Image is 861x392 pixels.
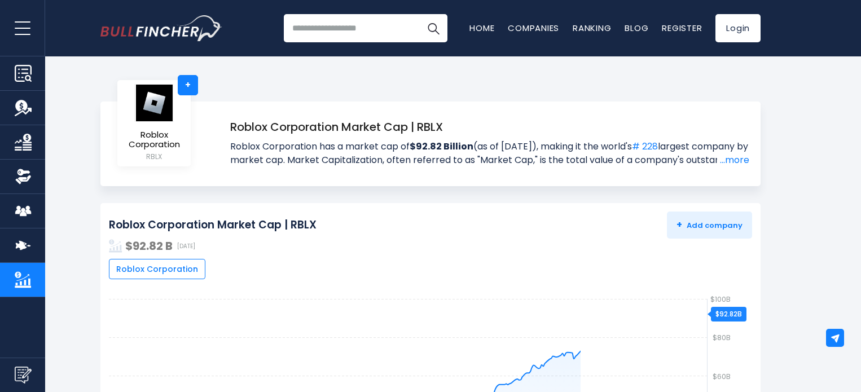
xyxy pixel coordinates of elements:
span: Roblox Corporation [116,264,198,274]
span: Roblox Corporation [126,130,182,149]
a: Roblox Corporation RBLX [126,83,182,163]
a: Register [662,22,702,34]
text: $60B [713,371,731,382]
img: logo [134,84,174,122]
img: addasd [109,239,122,253]
button: +Add company [667,212,752,239]
img: Ownership [15,168,32,185]
a: # 228 [632,140,658,153]
strong: $92.82 B [125,238,173,254]
text: $80B [713,332,731,343]
strong: + [676,218,682,231]
a: ...more [717,153,749,167]
button: Search [419,14,447,42]
img: Bullfincher logo [100,15,222,41]
a: Companies [508,22,559,34]
text: $100B [710,294,731,305]
a: Ranking [573,22,611,34]
div: $92.82B [711,307,746,321]
small: RBLX [126,152,182,162]
a: Go to homepage [100,15,222,41]
a: Login [715,14,761,42]
span: [DATE] [177,243,195,250]
a: Blog [625,22,648,34]
a: + [178,75,198,95]
span: Add company [676,220,743,230]
h1: Roblox Corporation Market Cap | RBLX [230,118,749,135]
h2: Roblox Corporation Market Cap | RBLX [109,218,317,232]
a: Home [469,22,494,34]
strong: $92.82 Billion [410,140,473,153]
span: Roblox Corporation has a market cap of (as of [DATE]), making it the world's largest company by m... [230,140,749,167]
